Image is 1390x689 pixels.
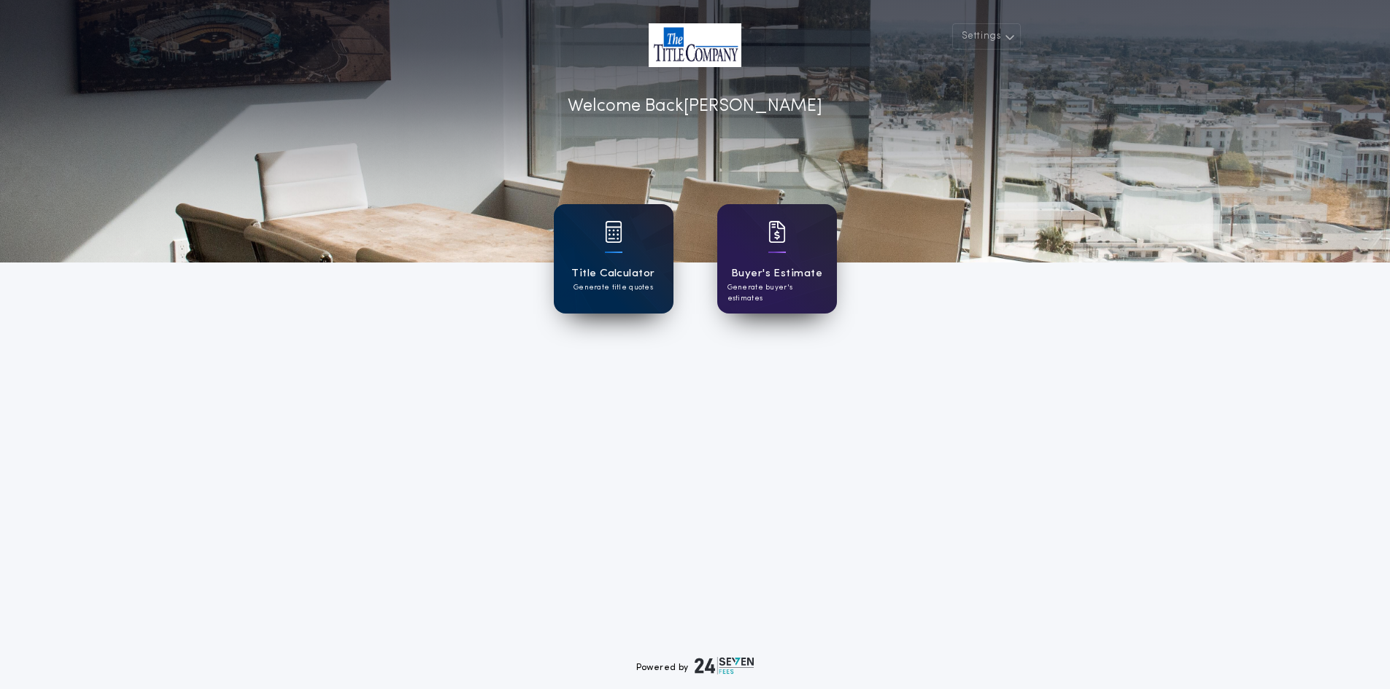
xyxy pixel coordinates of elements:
img: logo [695,657,754,674]
p: Generate buyer's estimates [727,282,827,304]
a: card iconBuyer's EstimateGenerate buyer's estimates [717,204,837,314]
img: card icon [605,221,622,243]
img: card icon [768,221,786,243]
p: Generate title quotes [574,282,653,293]
button: Settings [952,23,1021,50]
p: Welcome Back [PERSON_NAME] [568,93,822,120]
div: Powered by [636,657,754,674]
a: card iconTitle CalculatorGenerate title quotes [554,204,673,314]
img: account-logo [649,23,741,67]
h1: Title Calculator [571,265,655,282]
h1: Buyer's Estimate [731,265,822,282]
